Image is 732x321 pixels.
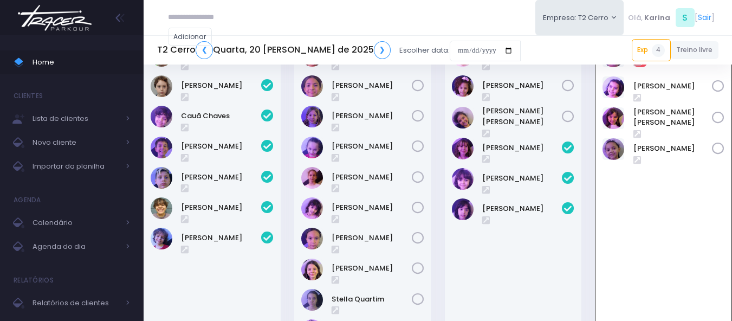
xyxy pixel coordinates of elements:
a: Sair [698,12,711,23]
h5: T2 Cerro Quarta, 20 [PERSON_NAME] de 2025 [157,41,391,59]
img: Heloisa aleixo [603,76,624,98]
a: Cauã Chaves [181,111,261,121]
a: [PERSON_NAME] [482,203,562,214]
span: S [676,8,695,27]
img: Gael Machado [151,137,172,158]
a: [PERSON_NAME] [332,202,412,213]
img: Tereza Sampaio [452,198,474,220]
a: [PERSON_NAME] [181,202,261,213]
a: [PERSON_NAME] [332,111,412,121]
img: Vivian Damas Carneiro [603,138,624,160]
img: Raul Bolzani [151,228,172,249]
img: Clarice Abramovici [301,137,323,158]
img: Marcela Esteves Martins [301,228,323,249]
img: Sofia Grellet [301,259,323,280]
a: [PERSON_NAME] [181,172,261,183]
a: [PERSON_NAME] [482,173,562,184]
span: Novo cliente [33,136,119,150]
img: Julio Bolzani Rodrigues [151,197,172,219]
a: [PERSON_NAME] [PERSON_NAME] [633,107,712,128]
img: Maia Enohata [301,197,323,219]
img: Stella quartim Araujo Pedroso [301,289,323,311]
div: [ ] [624,5,718,30]
a: Stella Quartim [332,294,412,305]
a: [PERSON_NAME] [482,143,562,153]
a: Adicionar [168,28,212,46]
img: Manuela Marqui Medeiros Gomes [452,75,474,97]
img: Clara Queiroz Skliutas [301,106,323,127]
span: Relatórios de clientes [33,296,119,310]
img: Arthur Buranello Mechi [151,75,172,97]
img: Maria Eduarda Silvino Mazarotto [603,107,624,129]
span: Olá, [628,12,643,23]
a: [PERSON_NAME] [633,143,712,154]
span: Calendário [33,216,119,230]
img: Maria Clara Gallo [452,138,474,159]
span: Importar da planilha [33,159,119,174]
a: [PERSON_NAME] [332,172,412,183]
img: Júlia Iervolino Pinheiro Ferreira [301,167,323,189]
a: [PERSON_NAME] [332,233,412,243]
a: [PERSON_NAME] [332,263,412,274]
span: 4 [652,44,665,57]
a: [PERSON_NAME] [332,80,412,91]
span: Home [33,55,130,69]
a: [PERSON_NAME] [181,233,261,243]
div: Escolher data: [157,38,521,63]
a: [PERSON_NAME] [482,80,562,91]
span: Karina [644,12,670,23]
a: [PERSON_NAME] [332,141,412,152]
h4: Clientes [14,85,43,107]
a: ❯ [374,41,391,59]
a: Exp4 [632,39,671,61]
img: Bárbara Duarte [301,75,323,97]
img: Maya Leticia Chaves Silva Lima [452,168,474,190]
h4: Agenda [14,189,41,211]
a: [PERSON_NAME] [181,141,261,152]
img: Cauã Chaves Silva Lima [151,106,172,127]
a: [PERSON_NAME] [181,80,261,91]
a: [PERSON_NAME] [633,81,712,92]
img: Maria Olívia Assunção de Matoa [452,107,474,129]
a: [PERSON_NAME] [PERSON_NAME] [482,106,562,127]
img: Joaquim Beraldo Amorim [151,167,172,189]
span: Agenda do dia [33,240,119,254]
h4: Relatórios [14,269,54,291]
span: Lista de clientes [33,112,119,126]
a: Treino livre [671,41,719,59]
